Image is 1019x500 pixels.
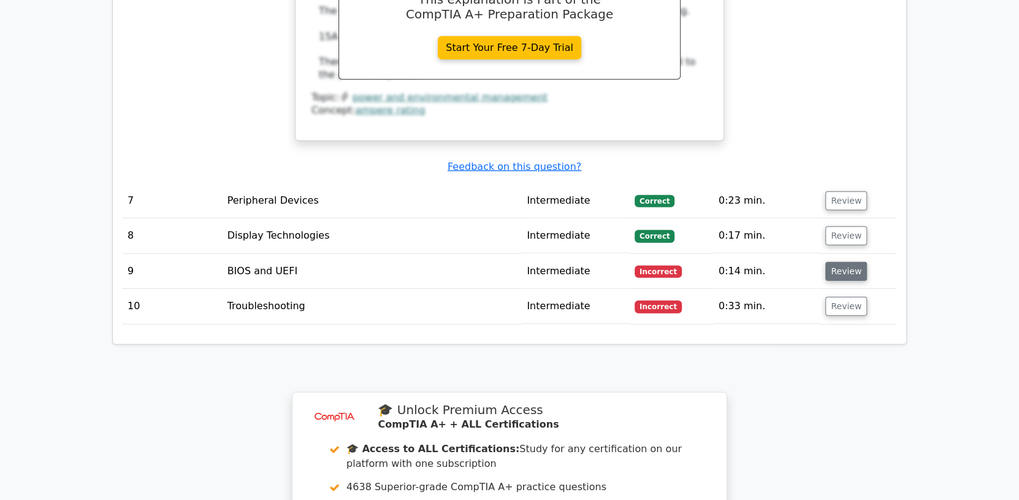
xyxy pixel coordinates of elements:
button: Review [825,262,867,281]
td: 0:17 min. [714,218,820,253]
td: 0:23 min. [714,183,820,218]
button: Review [825,297,867,316]
td: 0:33 min. [714,289,820,324]
td: Intermediate [522,254,630,289]
td: 7 [123,183,223,218]
td: 9 [123,254,223,289]
td: 10 [123,289,223,324]
td: 0:14 min. [714,254,820,289]
td: 8 [123,218,223,253]
span: Correct [635,230,674,242]
td: Intermediate [522,289,630,324]
td: Peripheral Devices [223,183,522,218]
span: Incorrect [635,266,682,278]
button: Review [825,191,867,210]
td: BIOS and UEFI [223,254,522,289]
td: Intermediate [522,218,630,253]
span: Incorrect [635,301,682,313]
a: power and environmental management [353,91,548,103]
a: Start Your Free 7-Day Trial [438,36,581,60]
a: ampere rating [356,104,426,116]
td: Intermediate [522,183,630,218]
div: Concept: [311,104,708,117]
td: Troubleshooting [223,289,522,324]
div: Topic: [311,91,708,104]
a: Feedback on this question? [448,161,581,172]
td: Display Technologies [223,218,522,253]
button: Review [825,226,867,245]
span: Correct [635,195,674,207]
